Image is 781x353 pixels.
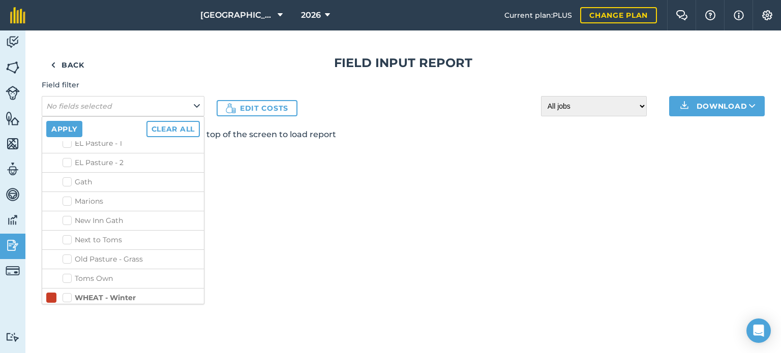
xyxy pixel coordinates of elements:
span: 2026 [301,9,321,21]
a: Edit costs [217,100,297,116]
img: svg+xml;base64,PD94bWwgdmVyc2lvbj0iMS4wIiBlbmNvZGluZz0idXRmLTgiPz4KPCEtLSBHZW5lcmF0b3I6IEFkb2JlIE... [6,212,20,228]
label: Next to Toms [63,235,200,245]
h1: Field Input Report [42,55,765,71]
label: Old Pasture - Grass [63,254,200,265]
img: A question mark icon [704,10,716,20]
label: EL Pasture - 2 [63,157,200,168]
img: svg+xml;base64,PD94bWwgdmVyc2lvbj0iMS4wIiBlbmNvZGluZz0idXRmLTgiPz4KPCEtLSBHZW5lcmF0b3I6IEFkb2JlIE... [6,35,20,50]
img: svg+xml;base64,PHN2ZyB4bWxucz0iaHR0cDovL3d3dy53My5vcmcvMjAwMC9zdmciIHdpZHRoPSI1NiIgaGVpZ2h0PSI2MC... [6,111,20,126]
img: svg+xml;base64,PD94bWwgdmVyc2lvbj0iMS4wIiBlbmNvZGluZz0idXRmLTgiPz4KPCEtLSBHZW5lcmF0b3I6IEFkb2JlIE... [6,264,20,278]
img: svg+xml;base64,PHN2ZyB4bWxucz0iaHR0cDovL3d3dy53My5vcmcvMjAwMC9zdmciIHdpZHRoPSI1NiIgaGVpZ2h0PSI2MC... [6,136,20,151]
button: No fields selected [42,96,204,116]
img: svg+xml;base64,PHN2ZyB4bWxucz0iaHR0cDovL3d3dy53My5vcmcvMjAwMC9zdmciIHdpZHRoPSI1NiIgaGVpZ2h0PSI2MC... [6,60,20,75]
img: Two speech bubbles overlapping with the left bubble in the forefront [676,10,688,20]
em: No fields selected [46,102,112,111]
img: svg+xml;base64,PD94bWwgdmVyc2lvbj0iMS4wIiBlbmNvZGluZz0idXRmLTgiPz4KPCEtLSBHZW5lcmF0b3I6IEFkb2JlIE... [6,332,20,342]
img: svg+xml;base64,PHN2ZyB4bWxucz0iaHR0cDovL3d3dy53My5vcmcvMjAwMC9zdmciIHdpZHRoPSI5IiBoZWlnaHQ9IjI0Ii... [51,59,55,71]
img: svg+xml;base64,PHN2ZyB4bWxucz0iaHR0cDovL3d3dy53My5vcmcvMjAwMC9zdmciIHdpZHRoPSIxNyIgaGVpZ2h0PSIxNy... [734,9,744,21]
h4: Field filter [42,79,204,90]
span: Current plan : PLUS [504,10,572,21]
p: Select fields using the dropdown at the top of the screen to load report [42,129,765,141]
img: Download icon [678,100,690,112]
button: Clear all [146,121,200,137]
img: fieldmargin Logo [10,7,25,23]
img: Icon showing a money bag [226,103,236,113]
img: svg+xml;base64,PD94bWwgdmVyc2lvbj0iMS4wIiBlbmNvZGluZz0idXRmLTgiPz4KPCEtLSBHZW5lcmF0b3I6IEFkb2JlIE... [6,86,20,100]
img: A cog icon [761,10,773,20]
span: [GEOGRAPHIC_DATA] [200,9,274,21]
img: svg+xml;base64,PD94bWwgdmVyc2lvbj0iMS4wIiBlbmNvZGluZz0idXRmLTgiPz4KPCEtLSBHZW5lcmF0b3I6IEFkb2JlIE... [6,238,20,253]
img: svg+xml;base64,PD94bWwgdmVyc2lvbj0iMS4wIiBlbmNvZGluZz0idXRmLTgiPz4KPCEtLSBHZW5lcmF0b3I6IEFkb2JlIE... [6,187,20,202]
label: Marions [63,196,200,207]
button: Download [669,96,765,116]
strong: WHEAT - Winter [75,293,136,302]
label: New Inn Gath [63,215,200,226]
a: Back [42,55,94,75]
label: EL Pasture - 1 [63,138,200,149]
img: svg+xml;base64,PD94bWwgdmVyc2lvbj0iMS4wIiBlbmNvZGluZz0idXRmLTgiPz4KPCEtLSBHZW5lcmF0b3I6IEFkb2JlIE... [6,162,20,177]
div: Open Intercom Messenger [746,318,771,343]
label: Toms Own [63,273,200,284]
label: Gath [63,177,200,187]
button: Apply [46,121,82,137]
a: Change plan [580,7,657,23]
